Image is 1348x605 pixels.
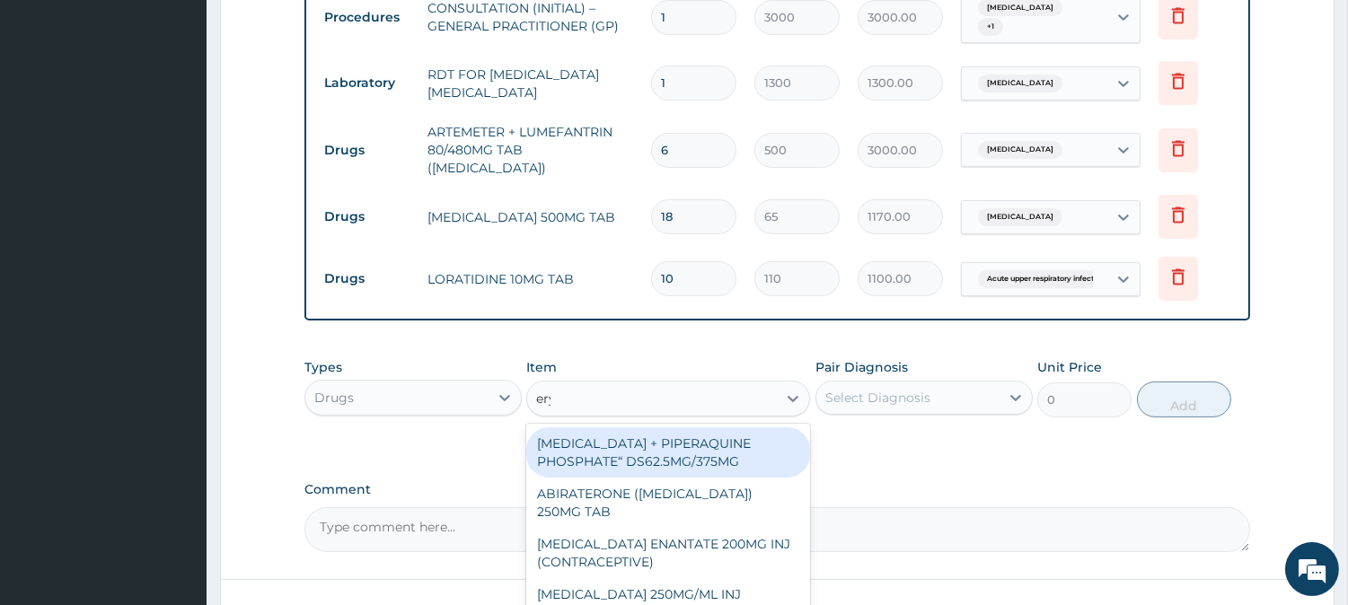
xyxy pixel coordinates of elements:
div: [MEDICAL_DATA] + PIPERAQUINE PHOSPHATE“ DS62.5MG/375MG [526,427,810,478]
span: [MEDICAL_DATA] [978,141,1062,159]
img: d_794563401_company_1708531726252_794563401 [33,90,73,135]
span: [MEDICAL_DATA] [978,208,1062,226]
div: Drugs [314,389,354,407]
td: ARTEMETER + LUMEFANTRIN 80/480MG TAB ([MEDICAL_DATA]) [418,114,642,186]
span: We're online! [104,186,248,367]
div: [MEDICAL_DATA] ENANTATE 200MG INJ (CONTRACEPTIVE) [526,528,810,578]
div: Minimize live chat window [295,9,338,52]
textarea: Type your message and hit 'Enter' [9,409,342,472]
div: ABIRATERONE ([MEDICAL_DATA]) 250MG TAB [526,478,810,528]
td: LORATIDINE 10MG TAB [418,261,642,297]
label: Comment [304,482,1250,497]
td: Drugs [315,134,418,167]
button: Add [1137,381,1231,417]
label: Pair Diagnosis [815,358,908,376]
td: RDT FOR [MEDICAL_DATA] [MEDICAL_DATA] [418,57,642,110]
td: Drugs [315,262,418,295]
span: Acute upper respiratory infect... [978,270,1108,288]
label: Unit Price [1037,358,1102,376]
span: [MEDICAL_DATA] [978,75,1062,92]
td: Laboratory [315,66,418,100]
td: Procedures [315,1,418,34]
label: Item [526,358,557,376]
div: Chat with us now [93,101,302,124]
div: Select Diagnosis [825,389,930,407]
td: [MEDICAL_DATA] 500MG TAB [418,199,642,235]
td: Drugs [315,200,418,233]
span: + 1 [978,18,1003,36]
label: Types [304,360,342,375]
